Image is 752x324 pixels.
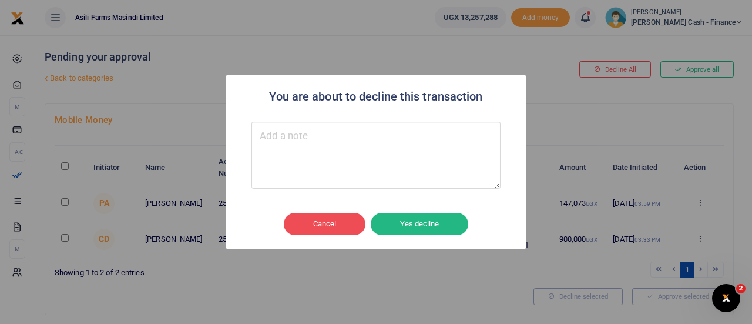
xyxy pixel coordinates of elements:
[712,284,740,312] iframe: Intercom live chat
[269,86,482,107] h2: You are about to decline this transaction
[736,284,746,293] span: 2
[371,213,468,235] button: Yes decline
[251,122,501,189] textarea: Type your message here
[284,213,365,235] button: Cancel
